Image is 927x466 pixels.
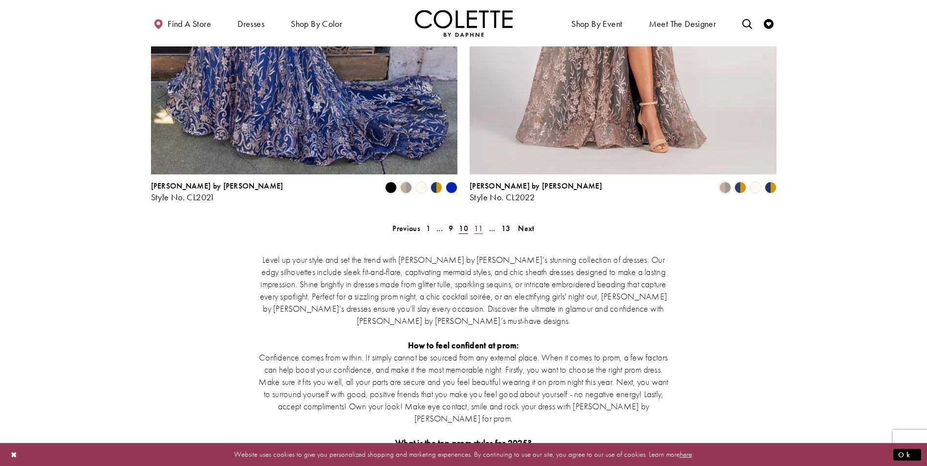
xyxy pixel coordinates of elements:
[385,182,397,193] i: Black
[470,181,602,191] span: [PERSON_NAME] by [PERSON_NAME]
[489,223,496,233] span: ...
[291,19,342,29] span: Shop by color
[392,223,420,233] span: Previous
[151,191,215,203] span: Style No. CL2021
[719,182,731,193] i: Gold/Pewter
[288,10,345,37] span: Shop by color
[415,10,513,37] a: Visit Home Page
[415,182,427,193] i: Diamond White
[569,10,625,37] span: Shop By Event
[256,351,671,424] p: Confidence comes from within. It simply cannot be sourced from any external place. When it comes ...
[680,449,692,459] a: here
[423,221,433,235] a: 1
[734,182,746,193] i: Navy Blue/Gold
[415,10,513,37] img: Colette by Daphne
[474,223,483,233] span: 11
[498,221,514,235] a: 13
[431,182,442,193] i: Navy/Gold
[501,223,511,233] span: 13
[486,221,498,235] a: ...
[426,223,431,233] span: 1
[389,221,423,235] a: Prev Page
[761,10,776,37] a: Check Wishlist
[168,19,211,29] span: Find a store
[6,446,22,463] button: Close Dialog
[515,221,537,235] a: Next Page
[446,182,457,193] i: Royal Blue
[893,448,921,461] button: Submit Dialog
[256,254,671,327] p: Level up your style and set the trend with [PERSON_NAME] by [PERSON_NAME]’s stunning collection o...
[571,19,622,29] span: Shop By Event
[471,221,486,235] a: 11
[518,223,534,233] span: Next
[470,191,535,203] span: Style No. CL2022
[151,10,214,37] a: Find a store
[237,19,264,29] span: Dresses
[235,10,267,37] span: Dresses
[395,437,532,448] strong: What is the top prom styles for 2025?
[436,223,443,233] span: ...
[765,182,776,193] i: Navy/Gold
[449,223,453,233] span: 9
[433,221,446,235] a: ...
[459,223,468,233] span: 10
[408,339,519,351] strong: How to feel confident at prom:
[470,182,602,202] div: Colette by Daphne Style No. CL2022
[740,10,755,37] a: Toggle search
[750,182,761,193] i: Diamond White
[647,10,719,37] a: Meet the designer
[649,19,716,29] span: Meet the designer
[151,181,283,191] span: [PERSON_NAME] by [PERSON_NAME]
[446,221,456,235] a: 9
[70,448,857,461] p: Website uses cookies to give you personalized shopping and marketing experiences. By continuing t...
[151,182,283,202] div: Colette by Daphne Style No. CL2021
[400,182,412,193] i: Gold/Pewter
[456,221,471,235] span: Current page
